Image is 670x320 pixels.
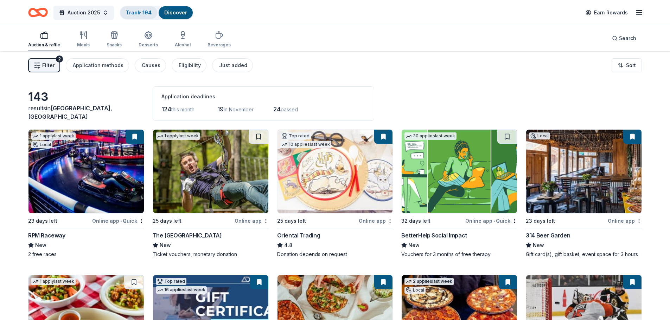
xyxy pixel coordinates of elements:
[139,42,158,48] div: Desserts
[401,251,517,258] div: Vouchers for 3 months of free therapy
[526,231,570,240] div: 314 Beer Garden
[66,58,129,72] button: Application methods
[277,231,320,240] div: Oriental Trading
[359,216,393,225] div: Online app
[161,105,171,113] span: 124
[619,34,636,43] span: Search
[526,129,642,258] a: Image for 314 Beer GardenLocal23 days leftOnline app314 Beer GardenNewGift card(s), gift basket, ...
[56,55,63,63] div: 2
[581,6,632,19] a: Earn Rewards
[208,42,231,48] div: Beverages
[608,216,642,225] div: Online app
[135,58,166,72] button: Causes
[153,251,269,258] div: Ticket vouchers, monetary donation
[28,58,60,72] button: Filter2
[31,278,76,285] div: 1 apply last week
[73,61,123,70] div: Application methods
[175,28,191,51] button: Alcohol
[28,130,144,213] img: Image for RPM Raceway
[612,58,642,72] button: Sort
[156,278,186,285] div: Top rated
[402,130,517,213] img: Image for BetterHelp Social Impact
[172,58,206,72] button: Eligibility
[404,132,457,140] div: 30 applies last week
[120,218,122,224] span: •
[53,6,114,20] button: Auction 2025
[153,130,268,213] img: Image for The Adventure Park
[28,217,57,225] div: 23 days left
[280,141,331,148] div: 10 applies last week
[273,105,281,113] span: 24
[277,130,393,213] img: Image for Oriental Trading
[404,278,454,285] div: 2 applies last week
[28,251,144,258] div: 2 free races
[28,4,48,21] a: Home
[277,251,393,258] div: Donation depends on request
[28,129,144,258] a: Image for RPM Raceway1 applylast weekLocal23 days leftOnline app•QuickRPM RacewayNew2 free races
[606,31,642,45] button: Search
[42,61,55,70] span: Filter
[208,28,231,51] button: Beverages
[175,42,191,48] div: Alcohol
[401,129,517,258] a: Image for BetterHelp Social Impact30 applieslast week32 days leftOnline app•QuickBetterHelp Socia...
[401,217,430,225] div: 32 days left
[164,9,187,15] a: Discover
[28,42,60,48] div: Auction & raffle
[31,132,76,140] div: 1 apply last week
[160,241,171,249] span: New
[280,132,311,139] div: Top rated
[493,218,495,224] span: •
[120,6,193,20] button: Track· 194Discover
[153,129,269,258] a: Image for The Adventure Park1 applylast week25 days leftOnline appThe [GEOGRAPHIC_DATA]NewTicket ...
[401,231,467,240] div: BetterHelp Social Impact
[139,28,158,51] button: Desserts
[179,61,201,70] div: Eligibility
[92,216,144,225] div: Online app Quick
[212,58,253,72] button: Just added
[217,105,224,113] span: 19
[28,28,60,51] button: Auction & raffle
[126,9,152,15] a: Track· 194
[28,104,144,121] div: results
[465,216,517,225] div: Online app Quick
[526,130,642,213] img: Image for 314 Beer Garden
[277,217,306,225] div: 25 days left
[35,241,46,249] span: New
[526,251,642,258] div: Gift card(s), gift basket, event space for 3 hours
[404,287,426,294] div: Local
[277,129,393,258] a: Image for Oriental TradingTop rated10 applieslast week25 days leftOnline appOriental Trading4.8Do...
[219,61,247,70] div: Just added
[31,141,52,148] div: Local
[526,217,555,225] div: 23 days left
[281,106,298,112] span: passed
[28,90,144,104] div: 143
[533,241,544,249] span: New
[161,92,365,101] div: Application deadlines
[28,105,112,120] span: [GEOGRAPHIC_DATA], [GEOGRAPHIC_DATA]
[77,28,90,51] button: Meals
[224,106,254,112] span: in November
[235,216,269,225] div: Online app
[28,231,65,240] div: RPM Raceway
[408,241,420,249] span: New
[77,42,90,48] div: Meals
[529,132,550,139] div: Local
[153,217,181,225] div: 25 days left
[68,8,100,17] span: Auction 2025
[171,106,194,112] span: this month
[142,61,160,70] div: Causes
[107,42,122,48] div: Snacks
[156,132,200,140] div: 1 apply last week
[153,231,222,240] div: The [GEOGRAPHIC_DATA]
[28,105,112,120] span: in
[156,286,207,294] div: 16 applies last week
[284,241,292,249] span: 4.8
[107,28,122,51] button: Snacks
[626,61,636,70] span: Sort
